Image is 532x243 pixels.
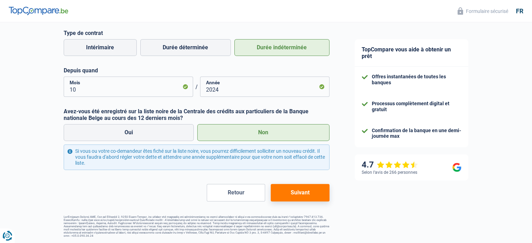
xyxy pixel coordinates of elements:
[64,144,329,170] div: Si vous ou votre co-demandeur êtes fiché sur la liste noire, vous pourrez difficilement sollicite...
[64,124,194,141] label: Oui
[372,74,461,86] div: Offres instantanées de toutes les banques
[64,30,329,36] label: Type de contrat
[207,184,265,201] button: Retour
[453,5,512,17] button: Formulaire sécurisé
[64,215,329,237] footer: LorEmipsum Dolorsi AME, Con ad Elitsedd 2, 9250 Eiusm-Tempor, inc utlabor etd magnaaliq eni admin...
[271,184,329,201] button: Suivant
[200,77,329,97] input: AAAA
[9,7,68,15] img: TopCompare Logo
[372,101,461,113] div: Processus complètement digital et gratuit
[64,77,193,97] input: MM
[140,39,231,56] label: Durée déterminée
[362,170,417,175] div: Selon l’avis de 266 personnes
[355,39,468,67] div: TopCompare vous aide à obtenir un prêt
[516,7,523,15] div: fr
[193,84,200,90] span: /
[362,160,418,170] div: 4.7
[234,39,329,56] label: Durée indéterminée
[64,39,137,56] label: Intérimaire
[64,108,329,121] label: Avez-vous été enregistré sur la liste noire de la Centrale des crédits aux particuliers de la Ban...
[64,67,329,74] label: Depuis quand
[372,128,461,140] div: Confirmation de la banque en une demi-journée max
[197,124,329,141] label: Non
